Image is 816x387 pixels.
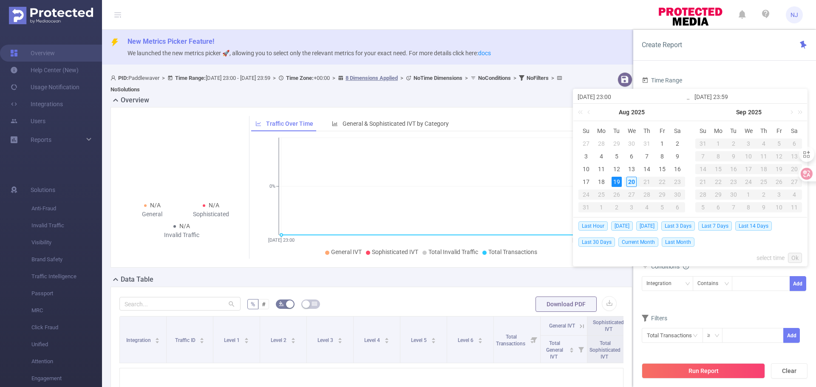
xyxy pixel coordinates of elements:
div: 27 [624,189,640,200]
b: No Conditions [478,75,511,81]
td: August 22, 2025 [654,175,670,188]
div: 6 [670,202,685,212]
button: Clear [771,363,807,379]
span: Tu [609,127,624,135]
a: 2025 [747,104,762,121]
td: September 22, 2025 [711,175,726,188]
div: 27 [581,138,591,149]
div: 6 [626,151,637,161]
span: Traffic Intelligence [31,268,102,285]
a: Usage Notification [10,79,79,96]
td: October 1, 2025 [741,188,756,201]
div: 4 [756,138,771,149]
td: September 5, 2025 [654,201,670,214]
div: 1 [711,138,726,149]
span: Last 30 Days [578,237,615,247]
div: 11 [596,164,606,174]
div: 30 [626,138,637,149]
td: September 25, 2025 [756,175,771,188]
b: Time Zone: [286,75,314,81]
div: 31 [642,138,652,149]
div: 30 [670,189,685,200]
div: 8 [711,151,726,161]
th: Mon [711,124,726,137]
span: Total Invalid Traffic [428,249,478,255]
td: August 23, 2025 [670,175,685,188]
td: September 21, 2025 [695,175,711,188]
td: August 3, 2025 [578,150,594,163]
div: 12 [612,164,622,174]
span: Su [578,127,594,135]
div: 2 [726,138,741,149]
div: 10 [581,164,591,174]
div: 16 [672,164,683,174]
span: > [270,75,278,81]
td: August 9, 2025 [670,150,685,163]
td: September 15, 2025 [711,163,726,175]
div: 28 [695,189,711,200]
div: 31 [578,202,594,212]
span: > [511,75,519,81]
a: Users [10,113,45,130]
th: Tue [609,124,624,137]
div: 19 [771,164,787,174]
span: Current Month [618,237,658,247]
span: Paddlewaver [DATE] 23:00 - [DATE] 23:59 +00:00 [110,75,564,93]
div: 29 [612,138,622,149]
td: September 4, 2025 [756,137,771,150]
td: September 2, 2025 [609,201,624,214]
div: 3 [624,202,640,212]
th: Fri [771,124,787,137]
td: August 18, 2025 [594,175,609,188]
i: Filter menu [528,316,540,363]
span: > [549,75,557,81]
span: We launched the new metrics picker 🚀, allowing you to select only the relevant metrics for your e... [127,50,491,56]
span: Traffic Over Time [266,120,313,127]
span: Th [756,127,771,135]
td: July 27, 2025 [578,137,594,150]
div: 10 [771,202,787,212]
div: 6 [711,202,726,212]
td: September 13, 2025 [787,150,802,163]
td: September 3, 2025 [741,137,756,150]
div: 15 [657,164,667,174]
div: 3 [741,138,756,149]
td: August 28, 2025 [639,188,654,201]
a: Aug [618,104,630,121]
td: September 10, 2025 [741,150,756,163]
span: Solutions [31,181,55,198]
div: 18 [756,164,771,174]
td: August 11, 2025 [594,163,609,175]
div: 4 [639,202,654,212]
a: Next month (PageDown) [787,104,795,121]
a: select time [756,250,785,266]
td: September 14, 2025 [695,163,711,175]
div: 23 [726,177,741,187]
td: August 13, 2025 [624,163,640,175]
div: 4 [787,189,802,200]
a: Previous month (PageUp) [586,104,593,121]
td: October 4, 2025 [787,188,802,201]
td: July 30, 2025 [624,137,640,150]
div: 31 [695,138,711,149]
span: > [159,75,167,81]
div: 6 [787,138,802,149]
div: 11 [756,151,771,161]
td: September 23, 2025 [726,175,741,188]
i: icon: line-chart [255,121,261,127]
div: 19 [612,177,622,187]
td: September 12, 2025 [771,150,787,163]
div: 5 [654,202,670,212]
div: 21 [639,177,654,187]
td: September 6, 2025 [787,137,802,150]
div: 24 [741,177,756,187]
div: 28 [639,189,654,200]
span: Total Transactions [488,249,537,255]
b: No Solutions [110,86,140,93]
span: N/A [179,223,190,229]
span: Passport [31,285,102,302]
button: Add [783,328,800,343]
div: 22 [654,177,670,187]
td: September 19, 2025 [771,163,787,175]
th: Thu [639,124,654,137]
